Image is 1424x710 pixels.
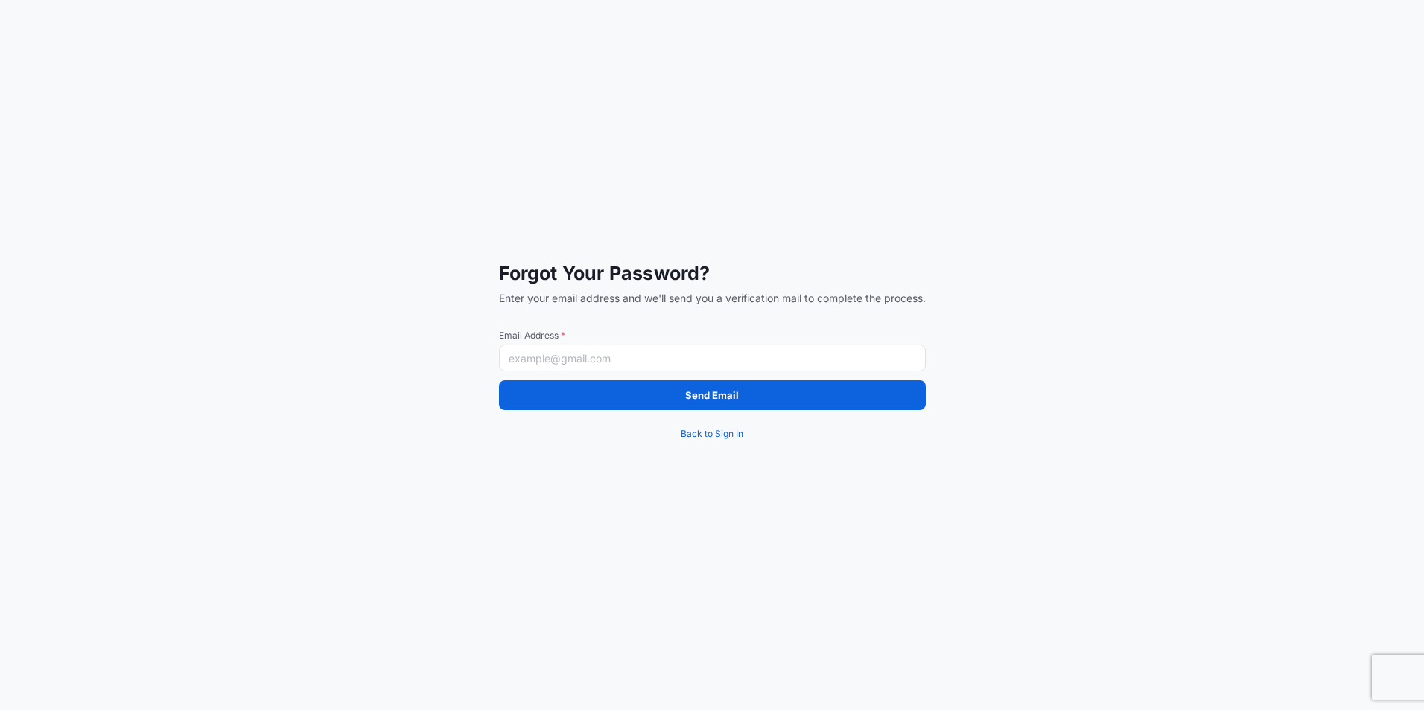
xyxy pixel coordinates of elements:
[499,380,926,410] button: Send Email
[499,330,926,342] span: Email Address
[499,291,926,306] span: Enter your email address and we'll send you a verification mail to complete the process.
[499,261,926,285] span: Forgot Your Password?
[685,388,739,403] p: Send Email
[499,345,926,371] input: example@gmail.com
[681,426,743,441] span: Back to Sign In
[499,419,926,449] a: Back to Sign In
